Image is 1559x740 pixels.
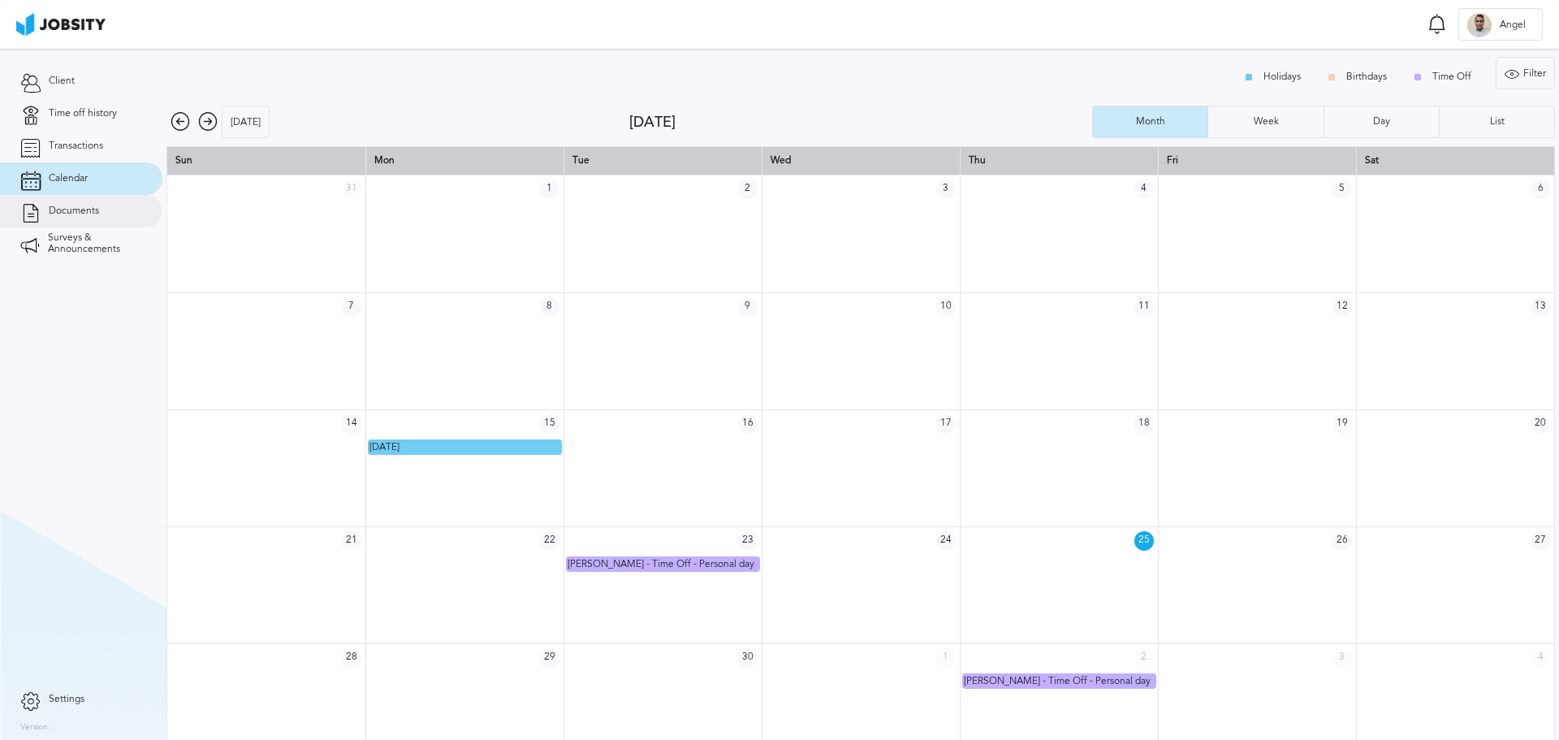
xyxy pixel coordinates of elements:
[540,531,559,551] span: 22
[738,297,758,317] span: 9
[1496,58,1554,90] div: Filter
[540,297,559,317] span: 8
[1332,531,1352,551] span: 26
[49,206,99,217] span: Documents
[629,114,1092,131] div: [DATE]
[1439,106,1555,138] button: List
[49,141,103,152] span: Transactions
[969,154,986,166] span: Thu
[1167,154,1178,166] span: Fri
[49,108,117,119] span: Time off history
[1092,106,1207,138] button: Month
[1458,8,1543,41] button: AAngel
[48,232,142,255] span: Surveys & Announcements
[1482,116,1513,128] div: List
[1207,106,1323,138] button: Week
[540,414,559,434] span: 15
[738,648,758,668] span: 30
[222,106,270,138] button: [DATE]
[1496,57,1555,89] button: Filter
[342,414,361,434] span: 14
[16,13,106,36] img: ab4bad089aa723f57921c736e9817d99.png
[342,648,361,668] span: 28
[369,441,399,452] span: [DATE]
[964,675,1151,686] span: [PERSON_NAME] - Time Off - Personal day
[49,173,88,184] span: Calendar
[1332,297,1352,317] span: 12
[1134,180,1154,199] span: 4
[738,414,758,434] span: 16
[1332,648,1352,668] span: 3
[936,414,956,434] span: 17
[342,531,361,551] span: 21
[49,76,75,87] span: Client
[1365,154,1379,166] span: Sat
[568,558,754,569] span: [PERSON_NAME] - Time Off - Personal day
[1324,106,1439,138] button: Day
[936,180,956,199] span: 3
[540,180,559,199] span: 1
[1246,116,1287,128] div: Week
[374,154,395,166] span: Mon
[20,723,50,733] label: Version:
[1531,414,1550,434] span: 20
[1492,19,1534,31] span: Angel
[222,106,269,139] div: [DATE]
[771,154,791,166] span: Wed
[1134,297,1154,317] span: 11
[540,648,559,668] span: 29
[342,180,361,199] span: 31
[1531,297,1550,317] span: 13
[49,694,84,705] span: Settings
[1531,531,1550,551] span: 27
[175,154,192,166] span: Sun
[738,180,758,199] span: 2
[342,297,361,317] span: 7
[1365,116,1398,128] div: Day
[738,531,758,551] span: 23
[1134,648,1154,668] span: 2
[936,648,956,668] span: 1
[1332,414,1352,434] span: 19
[572,154,589,166] span: Tue
[1134,531,1154,551] span: 25
[1531,648,1550,668] span: 4
[1332,180,1352,199] span: 5
[1128,116,1173,128] div: Month
[1467,13,1492,37] div: A
[1134,414,1154,434] span: 18
[1531,180,1550,199] span: 6
[936,531,956,551] span: 24
[936,297,956,317] span: 10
